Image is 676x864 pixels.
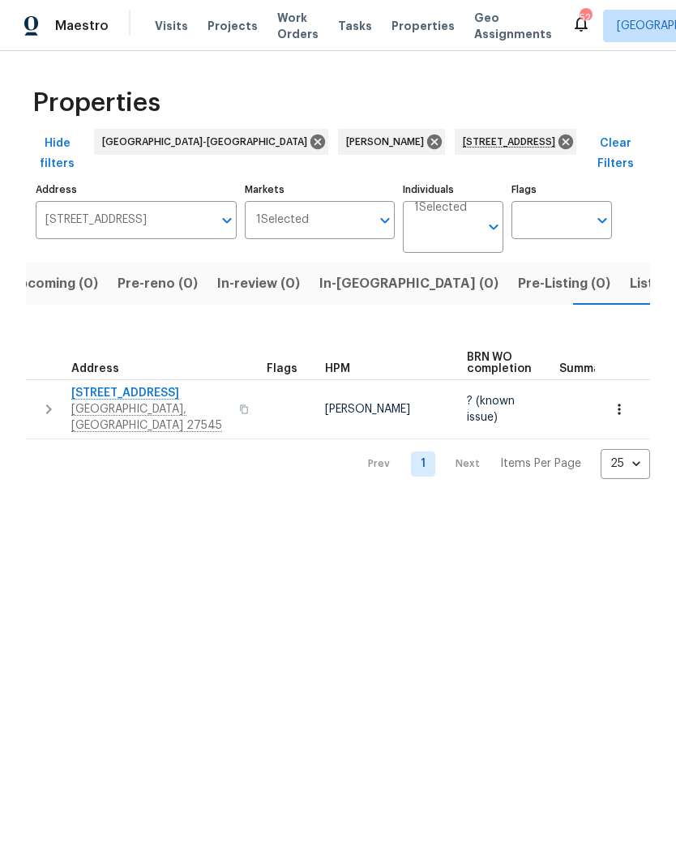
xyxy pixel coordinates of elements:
button: Open [216,209,238,232]
label: Address [36,185,237,195]
span: Properties [32,95,160,111]
span: 1 Selected [256,213,309,227]
span: Address [71,363,119,374]
a: Goto page 1 [411,451,435,477]
div: [GEOGRAPHIC_DATA]-[GEOGRAPHIC_DATA] [94,129,328,155]
span: Clear Filters [588,134,644,173]
label: Flags [511,185,612,195]
span: Visits [155,18,188,34]
div: [PERSON_NAME] [338,129,445,155]
div: [STREET_ADDRESS] [455,129,576,155]
span: In-review (0) [217,272,300,295]
span: Summary [559,363,612,374]
span: Hide filters [32,134,83,173]
span: Pre-reno (0) [118,272,198,295]
span: ? (known issue) [467,396,515,423]
span: Maestro [55,18,109,34]
p: Items Per Page [500,456,581,472]
span: Properties [391,18,455,34]
span: Projects [208,18,258,34]
button: Clear Filters [581,129,650,178]
span: [GEOGRAPHIC_DATA]-[GEOGRAPHIC_DATA] [102,134,314,150]
button: Hide filters [26,129,89,178]
span: In-[GEOGRAPHIC_DATA] (0) [319,272,498,295]
button: Open [591,209,614,232]
div: 25 [601,443,650,485]
label: Markets [245,185,396,195]
span: [PERSON_NAME] [346,134,430,150]
nav: Pagination Navigation [353,449,650,479]
span: Upcoming (0) [10,272,98,295]
span: Work Orders [277,10,319,42]
span: Pre-Listing (0) [518,272,610,295]
span: Tasks [338,20,372,32]
div: 52 [580,10,591,26]
span: HPM [325,363,350,374]
span: Flags [267,363,297,374]
span: [PERSON_NAME] [325,404,410,415]
span: Geo Assignments [474,10,552,42]
button: Open [374,209,396,232]
span: 1 Selected [414,201,467,215]
button: Open [482,216,505,238]
label: Individuals [403,185,503,195]
span: BRN WO completion [467,352,532,374]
